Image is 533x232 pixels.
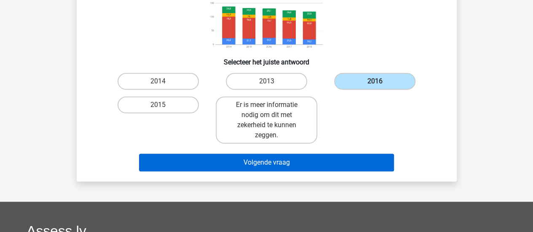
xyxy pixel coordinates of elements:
[118,73,199,90] label: 2014
[139,154,394,171] button: Volgende vraag
[216,96,317,144] label: Er is meer informatie nodig om dit met zekerheid te kunnen zeggen.
[334,73,415,90] label: 2016
[226,73,307,90] label: 2013
[90,51,443,66] h6: Selecteer het juiste antwoord
[118,96,199,113] label: 2015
